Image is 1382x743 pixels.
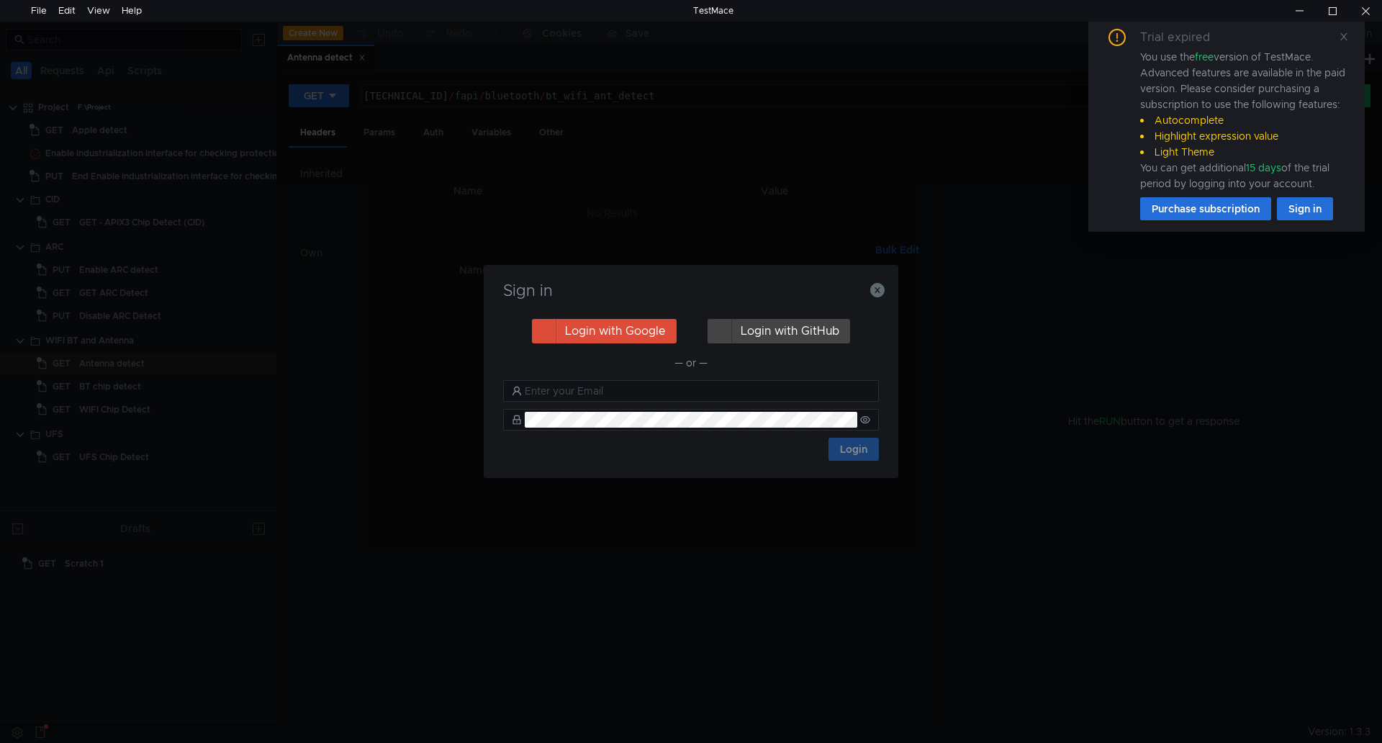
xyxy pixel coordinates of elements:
button: Sign in [1277,197,1333,220]
div: — or — [503,354,879,371]
h3: Sign in [501,282,881,300]
button: Login with Google [532,319,677,343]
button: Purchase subscription [1140,197,1271,220]
span: free [1195,50,1214,63]
div: You use the version of TestMace. Advanced features are available in the paid version. Please cons... [1140,49,1347,192]
div: You can get additional of the trial period by logging into your account. [1140,160,1347,192]
li: Autocomplete [1140,112,1347,128]
span: 15 days [1246,161,1281,174]
li: Highlight expression value [1140,128,1347,144]
button: Login with GitHub [708,319,850,343]
div: Trial expired [1140,29,1227,46]
input: Enter your Email [525,383,870,399]
li: Light Theme [1140,144,1347,160]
